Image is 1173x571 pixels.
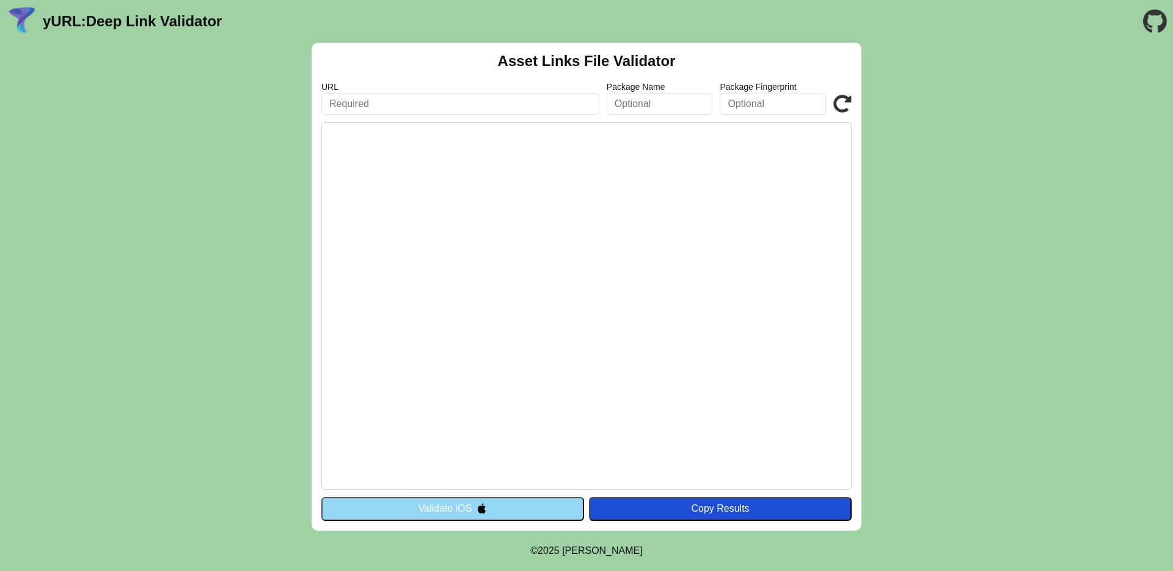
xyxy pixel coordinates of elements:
[321,93,599,115] input: Required
[498,53,676,70] h2: Asset Links File Validator
[589,497,852,520] button: Copy Results
[321,82,599,92] label: URL
[43,13,222,30] a: yURL:Deep Link Validator
[538,545,560,556] span: 2025
[321,497,584,520] button: Validate iOS
[720,82,826,92] label: Package Fingerprint
[562,545,643,556] a: Michael Ibragimchayev's Personal Site
[720,93,826,115] input: Optional
[477,503,487,514] img: appleIcon.svg
[530,531,642,571] footer: ©
[6,6,38,37] img: yURL Logo
[607,93,713,115] input: Optional
[607,82,713,92] label: Package Name
[595,503,846,514] div: Copy Results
